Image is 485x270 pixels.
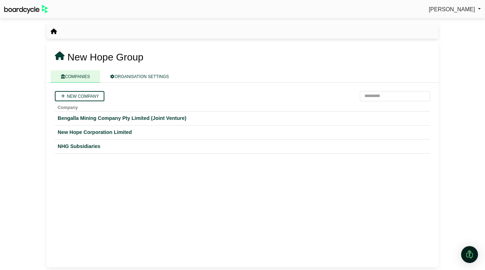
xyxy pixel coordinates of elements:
a: NHG Subsidiaries [58,142,427,150]
a: New Hope Corporation Limited [58,128,427,136]
img: BoardcycleBlackGreen-aaafeed430059cb809a45853b8cf6d952af9d84e6e89e1f1685b34bfd5cb7d64.svg [4,5,48,14]
span: New Hope Group [67,52,143,63]
a: ORGANISATION SETTINGS [100,70,179,83]
div: Open Intercom Messenger [461,246,478,263]
a: Bengalla Mining Company Pty Limited (Joint Venture) [58,114,427,122]
nav: breadcrumb [51,27,57,36]
th: Company [55,101,430,111]
a: COMPANIES [51,70,100,83]
span: [PERSON_NAME] [429,6,475,12]
a: [PERSON_NAME] [429,5,481,14]
a: New company [55,91,104,101]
